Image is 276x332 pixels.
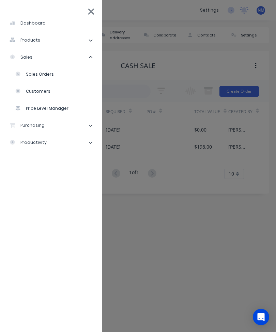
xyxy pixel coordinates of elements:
[15,88,50,94] div: Customers
[253,309,269,325] div: Open Intercom Messenger
[10,54,32,60] div: sales
[15,71,54,77] div: Sales Orders
[10,122,45,129] div: purchasing
[10,37,40,43] div: products
[15,105,68,111] div: Price Level Manager
[10,20,46,26] div: dashboard
[10,139,47,146] div: productivity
